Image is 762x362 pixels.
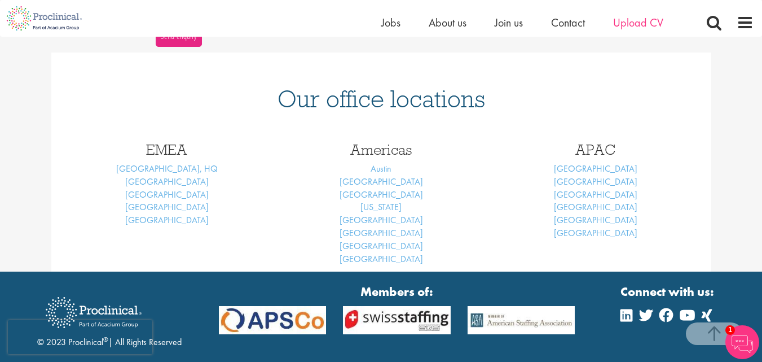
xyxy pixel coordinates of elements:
[37,289,182,349] div: © 2023 Proclinical | All Rights Reserved
[459,306,583,334] img: APSCo
[125,201,209,213] a: [GEOGRAPHIC_DATA]
[68,86,694,111] h1: Our office locations
[554,214,637,226] a: [GEOGRAPHIC_DATA]
[340,227,423,239] a: [GEOGRAPHIC_DATA]
[340,253,423,265] a: [GEOGRAPHIC_DATA]
[381,15,400,30] a: Jobs
[125,176,209,187] a: [GEOGRAPHIC_DATA]
[371,163,391,175] a: Austin
[554,176,637,187] a: [GEOGRAPHIC_DATA]
[210,306,334,334] img: APSCo
[340,176,423,187] a: [GEOGRAPHIC_DATA]
[497,142,694,157] h3: APAC
[725,325,759,359] img: Chatbot
[125,189,209,200] a: [GEOGRAPHIC_DATA]
[495,15,523,30] a: Join us
[68,142,266,157] h3: EMEA
[37,289,150,336] img: Proclinical Recruitment
[620,283,716,300] strong: Connect with us:
[334,306,459,334] img: APSCo
[8,320,152,354] iframe: reCAPTCHA
[125,214,209,226] a: [GEOGRAPHIC_DATA]
[613,15,663,30] a: Upload CV
[116,163,218,175] a: [GEOGRAPHIC_DATA], HQ
[219,283,575,300] strong: Members of:
[340,214,423,226] a: [GEOGRAPHIC_DATA]
[429,15,466,30] a: About us
[554,227,637,239] a: [GEOGRAPHIC_DATA]
[360,201,402,213] a: [US_STATE]
[554,189,637,200] a: [GEOGRAPHIC_DATA]
[554,201,637,213] a: [GEOGRAPHIC_DATA]
[554,163,637,175] a: [GEOGRAPHIC_DATA]
[340,240,423,252] a: [GEOGRAPHIC_DATA]
[283,142,480,157] h3: Americas
[340,189,423,200] a: [GEOGRAPHIC_DATA]
[725,325,735,335] span: 1
[551,15,585,30] a: Contact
